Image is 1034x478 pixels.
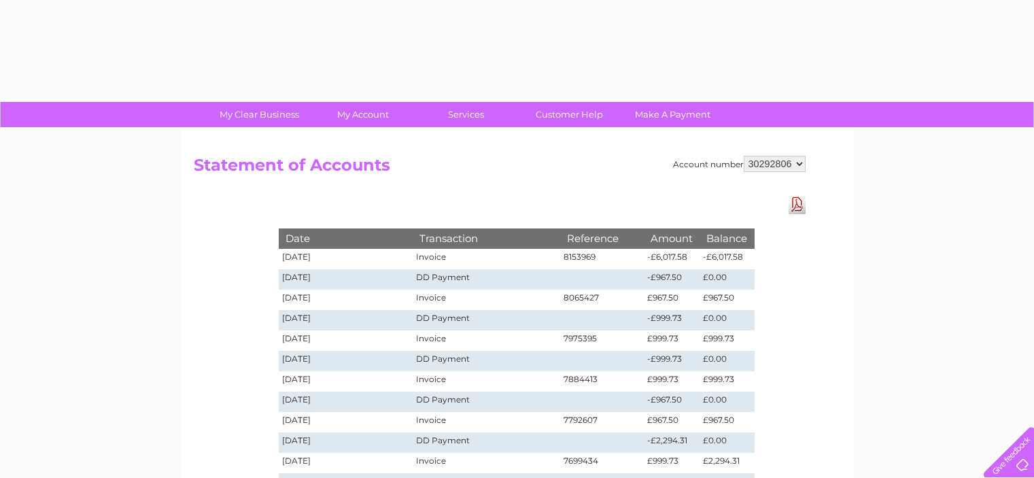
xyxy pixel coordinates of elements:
[513,102,625,127] a: Customer Help
[413,392,559,412] td: DD Payment
[279,412,413,432] td: [DATE]
[617,102,729,127] a: Make A Payment
[413,330,559,351] td: Invoice
[194,156,806,182] h2: Statement of Accounts
[644,371,700,392] td: £999.73
[673,156,806,172] div: Account number
[644,453,700,473] td: £999.73
[279,228,413,248] th: Date
[560,453,644,473] td: 7699434
[700,412,754,432] td: £967.50
[279,371,413,392] td: [DATE]
[413,351,559,371] td: DD Payment
[410,102,522,127] a: Services
[700,290,754,310] td: £967.50
[560,412,644,432] td: 7792607
[279,249,413,269] td: [DATE]
[700,310,754,330] td: £0.00
[307,102,419,127] a: My Account
[279,392,413,412] td: [DATE]
[413,269,559,290] td: DD Payment
[644,392,700,412] td: -£967.50
[644,412,700,432] td: £967.50
[700,371,754,392] td: £999.73
[279,330,413,351] td: [DATE]
[644,249,700,269] td: -£6,017.58
[700,330,754,351] td: £999.73
[279,310,413,330] td: [DATE]
[644,228,700,248] th: Amount
[700,228,754,248] th: Balance
[700,269,754,290] td: £0.00
[700,249,754,269] td: -£6,017.58
[644,290,700,310] td: £967.50
[560,249,644,269] td: 8153969
[700,432,754,453] td: £0.00
[279,453,413,473] td: [DATE]
[413,290,559,310] td: Invoice
[700,351,754,371] td: £0.00
[644,351,700,371] td: -£999.73
[203,102,315,127] a: My Clear Business
[413,432,559,453] td: DD Payment
[560,371,644,392] td: 7884413
[644,269,700,290] td: -£967.50
[644,330,700,351] td: £999.73
[413,412,559,432] td: Invoice
[413,228,559,248] th: Transaction
[560,330,644,351] td: 7975395
[789,194,806,214] a: Download Pdf
[413,371,559,392] td: Invoice
[560,228,644,248] th: Reference
[644,432,700,453] td: -£2,294.31
[413,453,559,473] td: Invoice
[644,310,700,330] td: -£999.73
[279,290,413,310] td: [DATE]
[700,392,754,412] td: £0.00
[560,290,644,310] td: 8065427
[279,432,413,453] td: [DATE]
[279,269,413,290] td: [DATE]
[413,310,559,330] td: DD Payment
[413,249,559,269] td: Invoice
[700,453,754,473] td: £2,294.31
[279,351,413,371] td: [DATE]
